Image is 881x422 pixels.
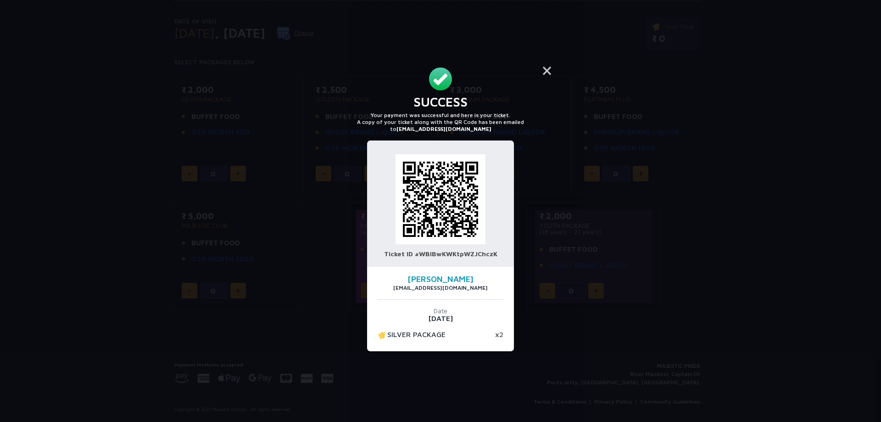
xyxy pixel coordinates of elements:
[378,330,446,340] p: SILVER PACKAGE
[336,112,545,132] p: Your payment was successful and here is your ticket. A copy of your ticket along with the QR Code...
[378,284,503,291] p: [EMAIL_ADDRESS][DOMAIN_NAME]
[378,275,503,283] h4: [PERSON_NAME]
[396,154,485,244] img: qr
[336,94,545,110] h3: Success
[495,330,503,340] p: x2
[378,307,503,315] p: Date
[376,250,505,258] p: Ticket ID #WBlBwKWKtpWZJChczK
[536,59,558,81] button: Close this dialog
[396,125,491,132] b: [EMAIL_ADDRESS][DOMAIN_NAME]
[378,315,503,322] p: [DATE]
